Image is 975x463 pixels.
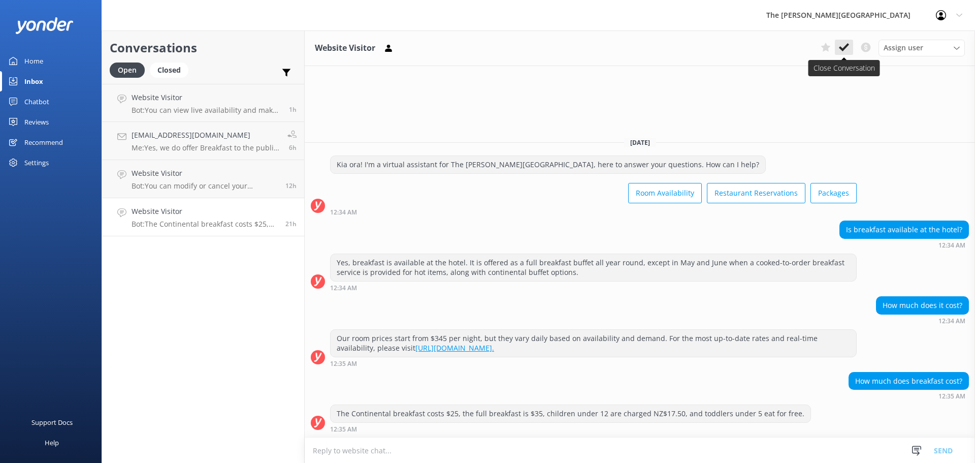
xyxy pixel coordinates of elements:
strong: 12:34 AM [330,285,357,291]
div: Recommend [24,132,63,152]
h4: Website Visitor [132,92,281,103]
strong: 12:35 AM [330,361,357,367]
strong: 12:34 AM [938,318,965,324]
p: Bot: You can modify or cancel your reservation by contacting our Reservations team at [EMAIL_ADDR... [132,181,278,191]
strong: 12:34 AM [938,242,965,249]
div: Closed [150,63,188,78]
div: Sep 22 2025 12:34am (UTC +12:00) Pacific/Auckland [330,284,857,291]
div: Sep 22 2025 12:34am (UTC +12:00) Pacific/Auckland [839,241,969,249]
a: Website VisitorBot:The Continental breakfast costs $25, the full breakfast is $35, children under... [102,198,304,236]
a: [URL][DOMAIN_NAME]. [415,343,494,353]
a: Website VisitorBot:You can modify or cancel your reservation by contacting our Reservations team ... [102,160,304,198]
div: Support Docs [31,412,73,433]
span: [DATE] [624,138,656,147]
span: Sep 22 2025 08:03pm (UTC +12:00) Pacific/Auckland [289,105,297,114]
p: Me: Yes, we do offer Breakfast to the public, as well as it is 35 NZD for an Adult and 17.50 NZD ... [132,143,280,152]
h2: Conversations [110,38,297,57]
a: Closed [150,64,193,75]
p: Bot: The Continental breakfast costs $25, the full breakfast is $35, children under 12 are charge... [132,220,278,229]
span: Sep 22 2025 03:21pm (UTC +12:00) Pacific/Auckland [289,143,297,152]
div: Reviews [24,112,49,132]
div: Sep 22 2025 12:34am (UTC +12:00) Pacific/Auckland [330,208,857,215]
a: Website VisitorBot:You can view live availability and make your reservation online at [URL][DOMAI... [102,84,304,122]
span: Assign user [884,42,923,53]
p: Bot: You can view live availability and make your reservation online at [URL][DOMAIN_NAME]. [132,106,281,115]
div: How much does it cost? [876,297,968,314]
div: Settings [24,152,49,173]
div: Sep 22 2025 12:34am (UTC +12:00) Pacific/Auckland [876,317,969,324]
h4: Website Visitor [132,206,278,217]
div: Kia ora! I'm a virtual assistant for The [PERSON_NAME][GEOGRAPHIC_DATA], here to answer your ques... [331,156,765,173]
div: Yes, breakfast is available at the hotel. It is offered as a full breakfast buffet all year round... [331,254,856,281]
button: Room Availability [628,183,702,203]
div: Home [24,51,43,71]
div: Sep 22 2025 12:35am (UTC +12:00) Pacific/Auckland [330,360,857,367]
div: Chatbot [24,91,49,112]
div: Assign User [879,40,965,56]
span: Sep 22 2025 12:35am (UTC +12:00) Pacific/Auckland [285,220,297,228]
h4: [EMAIL_ADDRESS][DOMAIN_NAME] [132,130,280,141]
div: Sep 22 2025 12:35am (UTC +12:00) Pacific/Auckland [330,425,811,433]
div: Inbox [24,71,43,91]
a: Open [110,64,150,75]
div: The Continental breakfast costs $25, the full breakfast is $35, children under 12 are charged NZ$... [331,405,810,422]
div: Our room prices start from $345 per night, but they vary daily based on availability and demand. ... [331,330,856,357]
div: Help [45,433,59,453]
div: Sep 22 2025 12:35am (UTC +12:00) Pacific/Auckland [849,392,969,399]
span: Sep 22 2025 09:41am (UTC +12:00) Pacific/Auckland [285,181,297,190]
strong: 12:35 AM [330,426,357,433]
h4: Website Visitor [132,168,278,179]
a: [EMAIL_ADDRESS][DOMAIN_NAME]Me:Yes, we do offer Breakfast to the public, as well as it is 35 NZD ... [102,122,304,160]
h3: Website Visitor [315,42,375,55]
div: How much does breakfast cost? [849,373,968,390]
button: Restaurant Reservations [707,183,805,203]
div: Is breakfast available at the hotel? [840,221,968,238]
strong: 12:35 AM [938,393,965,399]
strong: 12:34 AM [330,209,357,215]
div: Open [110,63,145,78]
img: yonder-white-logo.png [15,17,74,34]
button: Packages [810,183,857,203]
